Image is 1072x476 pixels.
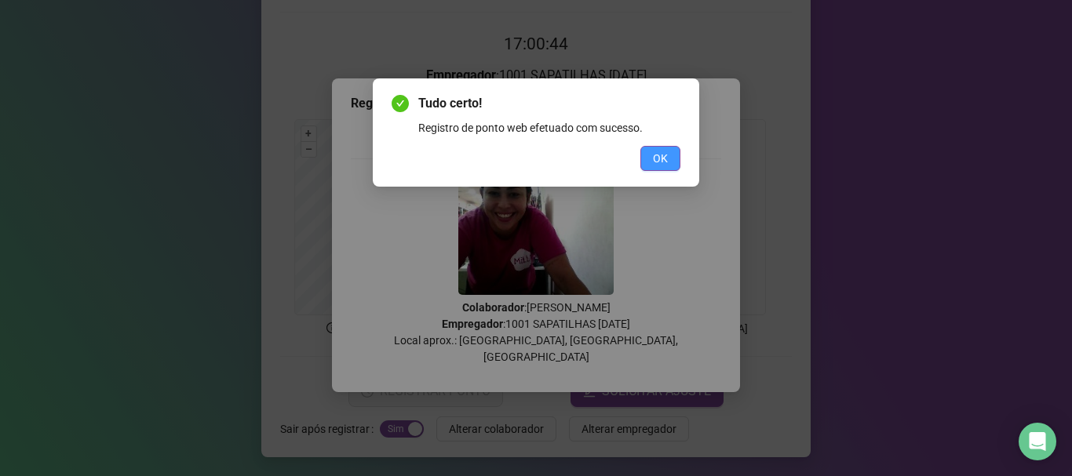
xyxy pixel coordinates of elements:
span: Tudo certo! [418,94,680,113]
button: OK [640,146,680,171]
div: Registro de ponto web efetuado com sucesso. [418,119,680,136]
span: OK [653,150,668,167]
div: Open Intercom Messenger [1019,423,1056,460]
span: check-circle [392,95,409,112]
